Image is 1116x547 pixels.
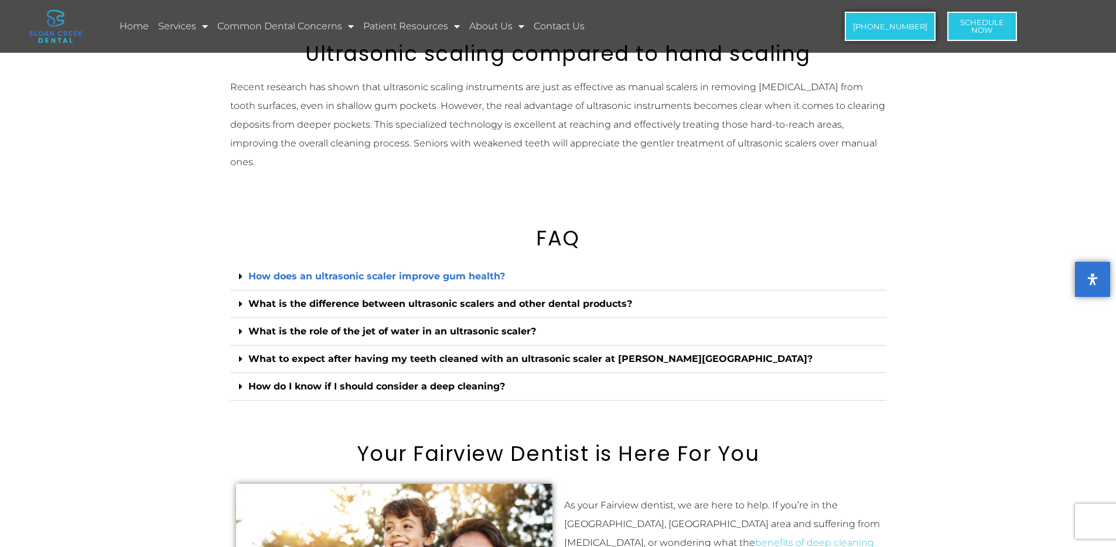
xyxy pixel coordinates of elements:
nav: Menu [118,13,768,40]
span: Schedule Now [960,19,1004,34]
a: Patient Resources [361,13,462,40]
a: What to expect after having my teeth cleaned with an ultrasonic scaler at [PERSON_NAME][GEOGRAPHI... [248,353,813,364]
a: Home [118,13,151,40]
a: What is the difference between ultrasonic scalers and other dental products? [248,298,632,309]
button: Open Accessibility Panel [1075,262,1110,297]
div: What is the role of the jet of water in an ultrasonic scaler? [230,318,886,346]
div: What is the difference between ultrasonic scalers and other dental products? [230,290,886,318]
a: How does an ultrasonic scaler improve gum health? [248,271,505,282]
a: About Us [467,13,526,40]
h2: Ultrasonic scaling compared to hand scaling [230,42,886,66]
div: What to expect after having my teeth cleaned with an ultrasonic scaler at [PERSON_NAME][GEOGRAPHI... [230,346,886,373]
h2: FAQ [230,226,886,251]
a: ScheduleNow [947,12,1017,41]
h2: Your Fairview Dentist is Here For You [230,442,886,466]
a: What is the role of the jet of water in an ultrasonic scaler? [248,326,536,337]
div: How do I know if I should consider a deep cleaning? [230,373,886,401]
span: [PHONE_NUMBER] [853,23,927,30]
a: Contact Us [532,13,586,40]
div: How does an ultrasonic scaler improve gum health? [230,263,886,290]
img: logo [29,10,82,43]
a: How do I know if I should consider a deep cleaning? [248,381,505,392]
a: Services [156,13,210,40]
a: [PHONE_NUMBER] [845,12,936,41]
p: Recent research has shown that ultrasonic scaling instruments are just as effective as manual sca... [230,78,886,172]
a: Common Dental Concerns [216,13,356,40]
